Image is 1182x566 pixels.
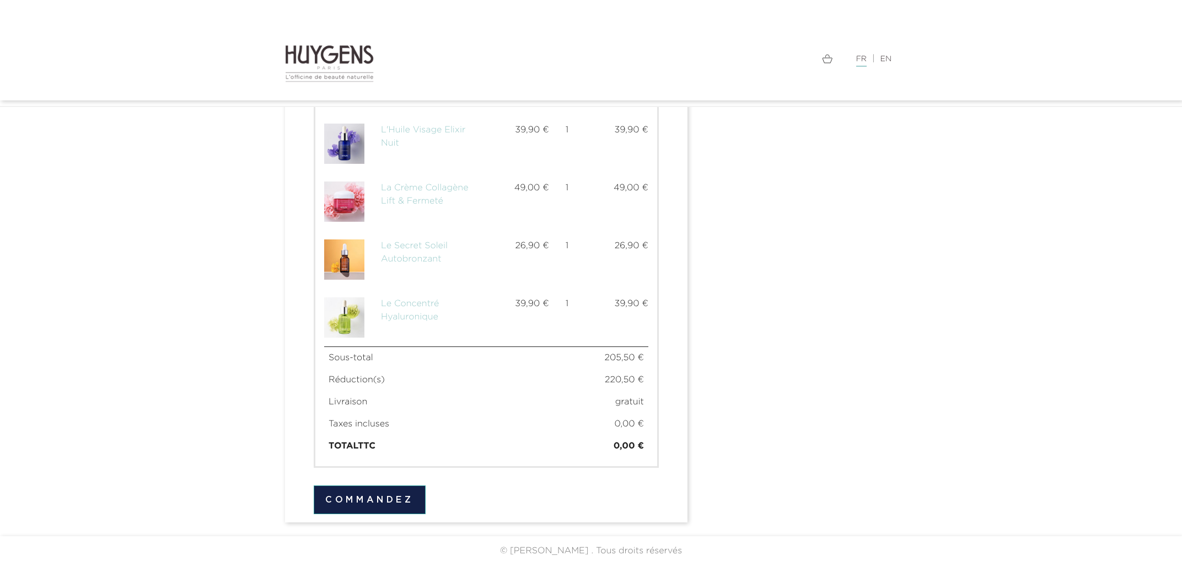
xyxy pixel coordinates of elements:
[324,181,364,222] img: creme-collagene-lift-fermete.jpg
[557,239,586,253] div: 1
[486,124,557,137] div: 39,90 €
[285,44,374,83] img: Huygens logo
[324,369,515,391] td: Réduction(s)
[515,391,648,413] td: gratuit
[8,544,1174,558] div: © [PERSON_NAME] . Tous droits réservés
[314,485,426,514] button: Commandez
[381,126,465,148] a: L'Huile Visage Elixir Nuit
[324,413,515,435] td: Taxes incluses
[486,239,557,253] div: 26,90 €
[585,124,657,137] div: 39,90 €
[515,435,648,457] td: 0,00 €
[324,124,364,164] img: huile-visage-elixir-nuit.jpg
[324,347,515,369] td: Sous-total
[324,391,515,413] td: Livraison
[381,242,448,264] a: Le Secret Soleil Autobronzant
[557,297,586,311] div: 1
[515,369,648,391] td: 220,50 €
[557,181,586,195] div: 1
[599,52,897,66] div: |
[324,239,364,280] img: Le-Secret-Soleil-Autobronzant.jpg
[486,297,557,311] div: 39,90 €
[486,181,557,195] div: 49,00 €
[585,181,657,195] div: 49,00 €
[557,124,586,137] div: 1
[324,435,515,457] td: TTC
[515,413,648,435] td: 0,00 €
[381,184,469,206] a: La Crème Collagène Lift & Fermeté
[585,297,657,311] div: 39,90 €
[585,239,657,253] div: 26,90 €
[324,297,364,338] img: concentre-hyaluronique.jpg
[329,442,358,451] span: Total
[515,347,648,369] td: 205,50 €
[381,300,439,322] a: Le Concentré Hyaluronique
